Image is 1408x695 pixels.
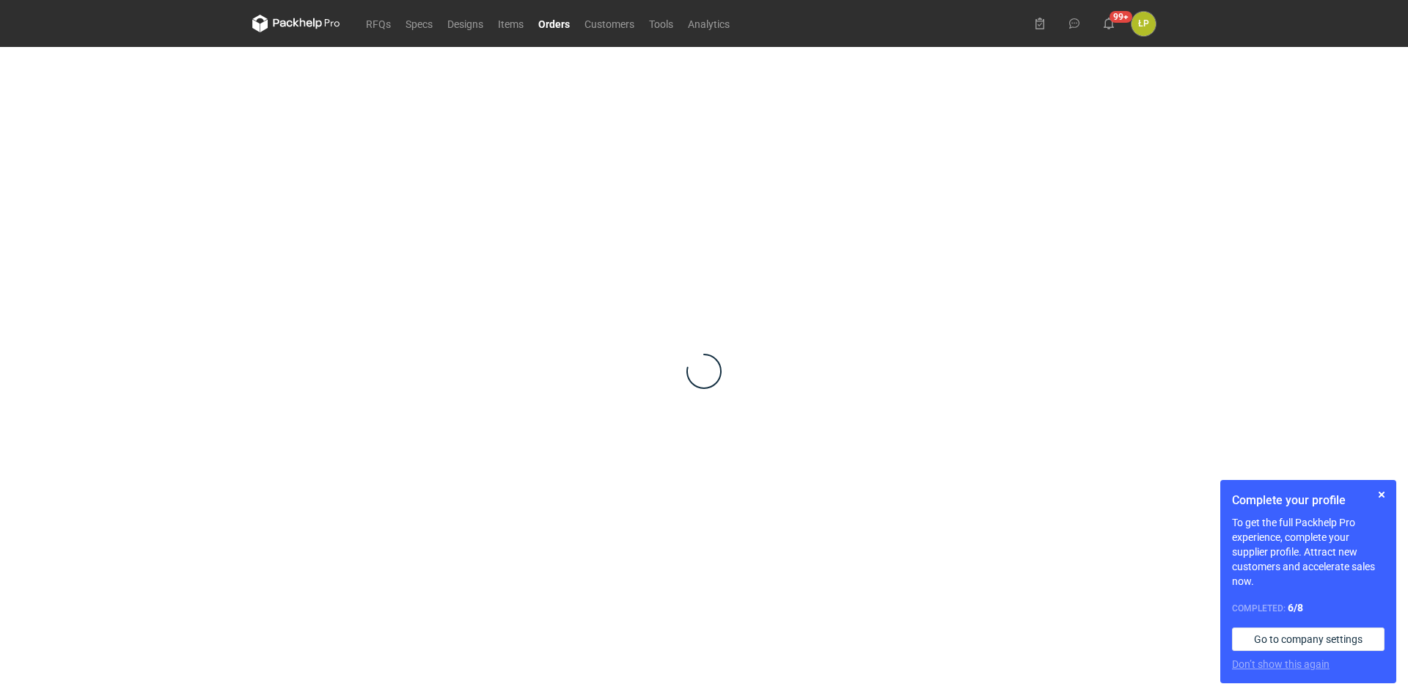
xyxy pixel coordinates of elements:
[252,15,340,32] svg: Packhelp Pro
[359,15,398,32] a: RFQs
[1097,12,1121,35] button: 99+
[681,15,737,32] a: Analytics
[1288,602,1303,614] strong: 6 / 8
[398,15,440,32] a: Specs
[1373,486,1390,503] button: Skip for now
[1132,12,1156,36] div: Łukasz Postawa
[440,15,491,32] a: Designs
[1232,657,1330,672] button: Don’t show this again
[1232,492,1385,509] h1: Complete your profile
[577,15,642,32] a: Customers
[1232,600,1385,616] div: Completed:
[1132,12,1156,36] button: ŁP
[1232,515,1385,589] p: To get the full Packhelp Pro experience, complete your supplier profile. Attract new customers an...
[642,15,681,32] a: Tools
[491,15,531,32] a: Items
[531,15,577,32] a: Orders
[1232,627,1385,651] a: Go to company settings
